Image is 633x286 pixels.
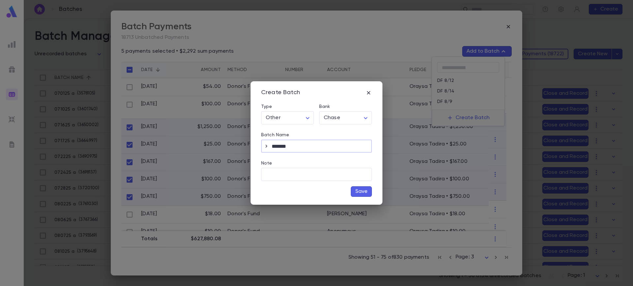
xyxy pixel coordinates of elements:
span: Chase [324,115,340,120]
label: Batch Name [261,132,289,138]
label: Note [261,161,272,166]
label: Bank [319,104,330,109]
span: Other [266,115,281,120]
button: Save [351,186,372,197]
label: Type [261,104,272,109]
div: Chase [319,112,372,124]
div: Other [261,112,314,124]
div: Create Batch [261,89,300,96]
